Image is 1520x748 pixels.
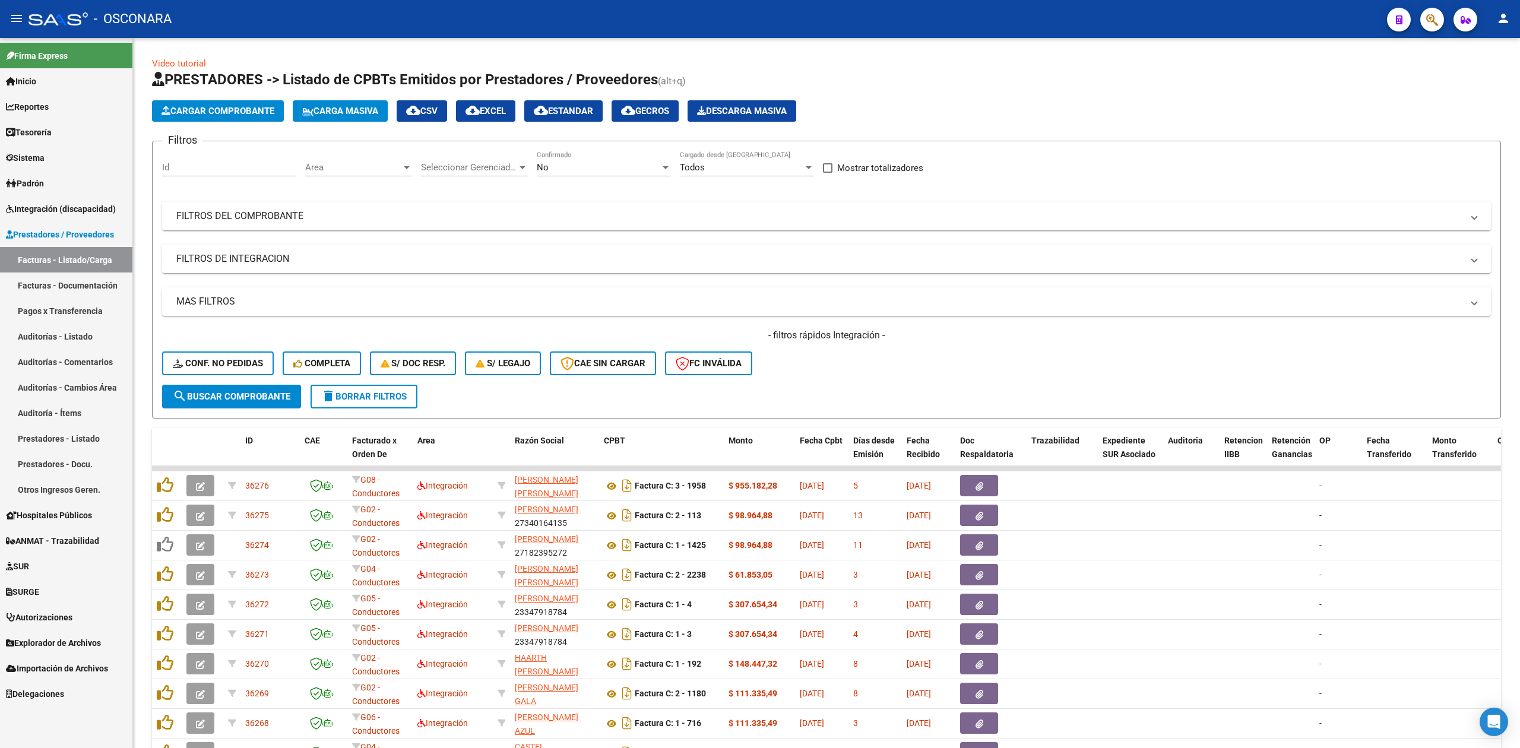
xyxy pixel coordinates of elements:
[837,161,923,175] span: Mostrar totalizadores
[800,600,824,609] span: [DATE]
[800,629,824,639] span: [DATE]
[515,653,578,676] span: HAARTH [PERSON_NAME]
[853,511,863,520] span: 13
[176,210,1462,223] mat-panel-title: FILTROS DEL COMPROBANTE
[902,428,955,480] datatable-header-cell: Fecha Recibido
[305,436,320,445] span: CAE
[6,100,49,113] span: Reportes
[1103,436,1155,459] span: Expediente SUR Asociado
[465,106,506,116] span: EXCEL
[173,389,187,403] mat-icon: search
[1319,540,1322,550] span: -
[800,659,824,668] span: [DATE]
[1163,428,1220,480] datatable-header-cell: Auditoria
[795,428,848,480] datatable-header-cell: Fecha Cpbt
[417,511,468,520] span: Integración
[515,711,594,736] div: 27423414680
[619,595,635,614] i: Descargar documento
[352,436,397,459] span: Facturado x Orden De
[619,506,635,525] i: Descargar documento
[729,659,777,668] strong: $ 148.447,32
[515,681,594,706] div: 27359963780
[1367,436,1411,459] span: Fecha Transferido
[729,629,777,639] strong: $ 307.654,34
[800,718,824,728] span: [DATE]
[907,659,931,668] span: [DATE]
[162,245,1491,273] mat-expansion-panel-header: FILTROS DE INTEGRACION
[515,592,594,617] div: 23347918784
[515,475,578,498] span: [PERSON_NAME] [PERSON_NAME]
[729,481,777,490] strong: $ 955.182,28
[800,570,824,579] span: [DATE]
[465,351,541,375] button: S/ legajo
[6,126,52,139] span: Tesorería
[417,718,468,728] span: Integración
[352,623,400,673] span: G05 - Conductores Navales Rosario
[635,689,706,699] strong: Factura C: 2 - 1180
[1319,570,1322,579] span: -
[515,683,578,706] span: [PERSON_NAME] GALA
[510,428,599,480] datatable-header-cell: Razón Social
[853,718,858,728] span: 3
[1362,428,1427,480] datatable-header-cell: Fecha Transferido
[352,534,400,584] span: G02 - Conductores Navales Central
[352,505,400,554] span: G02 - Conductores Navales Central
[515,712,578,736] span: [PERSON_NAME] AZUL
[619,565,635,584] i: Descargar documento
[907,600,931,609] span: [DATE]
[1168,436,1203,445] span: Auditoria
[413,428,493,480] datatable-header-cell: Area
[853,689,858,698] span: 8
[321,391,407,402] span: Borrar Filtros
[619,714,635,733] i: Descargar documento
[635,719,701,728] strong: Factura C: 1 - 716
[283,351,361,375] button: Completa
[907,511,931,520] span: [DATE]
[550,351,656,375] button: CAE SIN CARGAR
[658,75,686,87] span: (alt+q)
[515,436,564,445] span: Razón Social
[417,570,468,579] span: Integración
[599,428,724,480] datatable-header-cell: CPBT
[417,600,468,609] span: Integración
[853,436,895,459] span: Días desde Emisión
[515,562,594,587] div: 27321045524
[162,287,1491,316] mat-expansion-panel-header: MAS FILTROS
[6,534,99,547] span: ANMAT - Trazabilidad
[1319,689,1322,698] span: -
[800,481,824,490] span: [DATE]
[6,560,29,573] span: SUR
[724,428,795,480] datatable-header-cell: Monto
[1031,436,1079,445] span: Trazabilidad
[515,651,594,676] div: 27393779212
[853,629,858,639] span: 4
[1098,428,1163,480] datatable-header-cell: Expediente SUR Asociado
[619,535,635,554] i: Descargar documento
[515,503,594,528] div: 27340164135
[612,100,679,122] button: Gecros
[729,436,753,445] span: Monto
[907,718,931,728] span: [DATE]
[960,436,1014,459] span: Doc Respaldatoria
[534,103,548,118] mat-icon: cloud_download
[635,630,692,639] strong: Factura C: 1 - 3
[421,162,517,173] span: Seleccionar Gerenciador
[176,295,1462,308] mat-panel-title: MAS FILTROS
[635,570,706,580] strong: Factura C: 2 - 2238
[406,103,420,118] mat-icon: cloud_download
[476,358,530,369] span: S/ legajo
[729,570,772,579] strong: $ 61.853,05
[515,623,578,633] span: [PERSON_NAME]
[619,654,635,673] i: Descargar documento
[907,570,931,579] span: [DATE]
[245,481,269,490] span: 36276
[245,689,269,698] span: 36269
[635,600,692,610] strong: Factura C: 1 - 4
[537,162,549,173] span: No
[697,106,787,116] span: Descarga Masiva
[162,132,203,148] h3: Filtros
[604,436,625,445] span: CPBT
[397,100,447,122] button: CSV
[515,594,578,603] span: [PERSON_NAME]
[6,662,108,675] span: Importación de Archivos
